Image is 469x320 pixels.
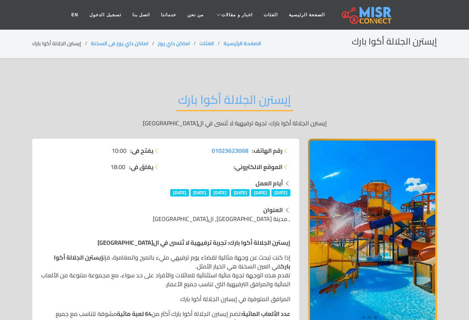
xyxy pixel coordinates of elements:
span: 10:00 [112,146,126,155]
strong: إيسترن الجلالة أكوا بارك [54,252,290,272]
span: Go to slide 1 [380,316,383,319]
a: اماكن داي يوز [158,39,190,48]
strong: عدد الألعاب المائية: [241,308,290,319]
h2: إيسترن الجلالة أكوا بارك [176,92,293,111]
span: [DATE] [271,189,290,197]
strong: رقم الهاتف: [252,146,283,155]
a: تسجيل الدخول [84,8,126,22]
strong: العنوان [263,204,283,215]
a: اتصل بنا [127,8,155,22]
span: [DATE] [251,189,270,197]
a: اخبار و مقالات [209,8,258,22]
a: الفئات [199,39,214,48]
strong: يغلق في: [129,162,153,171]
span: [DATE] [170,189,189,197]
img: main.misr_connect [342,6,392,24]
span: 18:00 [110,162,125,171]
strong: الموقع الالكتروني: [234,162,283,171]
strong: إيسترن الجلالة أكوا بارك: تجربة ترفيهية لا تُنسى في ال[GEOGRAPHIC_DATA] [98,237,290,248]
a: الفئات [258,8,283,22]
span: اخبار و مقالات [221,11,252,18]
span: Go to slide 3 [368,316,371,319]
p: إيسترن الجلالة أكوا بارك: تجربة ترفيهية لا تُنسى في ال[GEOGRAPHIC_DATA] [32,119,437,128]
a: 01023623068 [212,146,248,155]
a: الصفحة الرئيسية [224,39,261,48]
h2: إيسترن الجلالة أكوا بارك [352,36,437,47]
p: إذا كنت تبحث عن وجهة مثالية لقضاء يوم ترفيهي مليء بالمرح والمغامرة، فإن في العين السخنة هي الخيار... [41,253,290,288]
a: EN [66,8,84,22]
a: الصفحة الرئيسية [283,8,330,22]
span: 01023623068 [212,145,248,156]
li: إيسترن الجلالة أكوا بارك [32,40,91,47]
strong: 64 لعبة مائية [117,308,152,319]
a: خدماتنا [155,8,182,22]
span: [DATE] [231,189,250,197]
span: Go to slide 2 [374,316,377,319]
span: , مدينة [GEOGRAPHIC_DATA], ال[GEOGRAPHIC_DATA] [153,213,290,224]
strong: يفتح في: [130,146,153,155]
a: اماكن داي يوز فى السخنة [91,39,148,48]
p: المرافق المتوفرة في إيسترن الجلالة أكوا بارك [41,294,290,303]
span: [DATE] [211,189,229,197]
span: Go to slide 4 [362,316,365,319]
strong: أيام العمل [255,178,283,189]
span: [DATE] [191,189,209,197]
a: من نحن [182,8,209,22]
